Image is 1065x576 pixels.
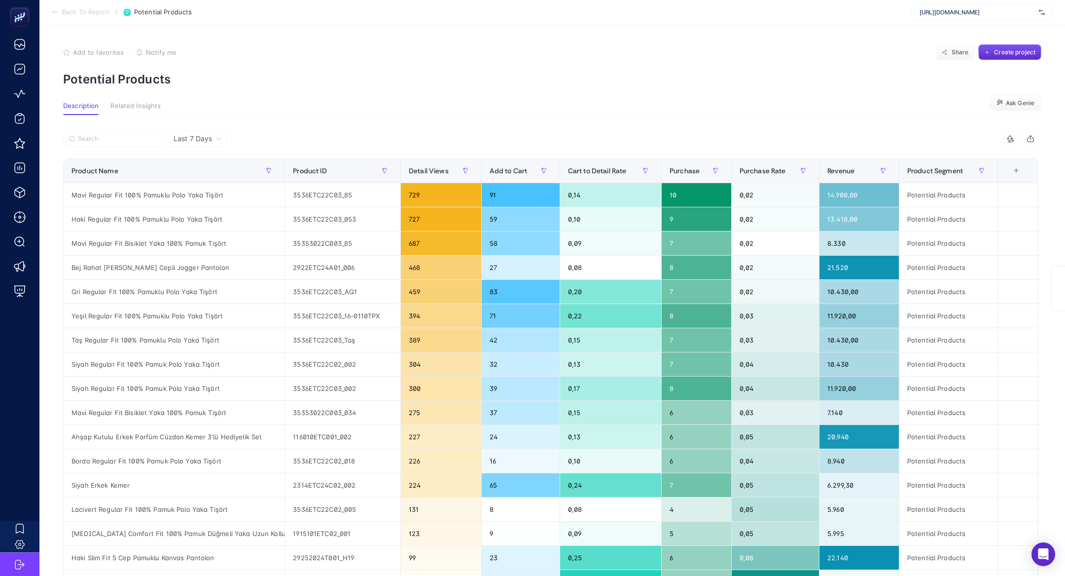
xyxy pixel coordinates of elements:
div: 83 [482,280,560,304]
div: 0,22 [560,304,661,328]
div: Potential Products [899,328,997,352]
div: 0,04 [732,377,819,400]
button: Related Insights [110,102,161,115]
span: Cart to Detail Rate [568,167,627,175]
div: 6 [662,546,731,570]
div: 23 [482,546,560,570]
div: 727 [401,207,481,231]
div: Siyah Regular Fit 100% Pamuk Polo Yaka Tişört [64,352,284,376]
div: Potential Products [899,280,997,304]
span: Add to Cart [490,167,528,175]
div: 0,05 [732,473,819,497]
div: 6 [662,425,731,449]
div: 2922ETC24A01_006 [285,256,400,279]
div: 5.960 [819,498,899,521]
span: Purchase Rate [740,167,786,175]
div: 0,08 [560,498,661,521]
div: Taş Regular Fit 100% Pamuklu Polo Yaka Tişört [64,328,284,352]
div: 275 [401,401,481,424]
div: 0,14 [560,183,661,207]
div: Mavi Regular Fit 100% Pamuklu Polo Yaka Tişört [64,183,284,207]
div: Ahşap Kutulu Erkek Parfüm Cüzdan Kemer 3'lü Hediyelik Set [64,425,284,449]
div: 14.900,00 [819,183,899,207]
div: 0,20 [560,280,661,304]
div: 687 [401,231,481,255]
div: 21.520 [819,256,899,279]
div: 0,09 [560,231,661,255]
div: Potential Products [899,352,997,376]
div: 59 [482,207,560,231]
div: Potential Products [899,473,997,497]
div: Potential Products [899,498,997,521]
div: 389 [401,328,481,352]
div: 13.410,00 [819,207,899,231]
div: 3536ETC22C02_018 [285,449,400,473]
div: 9 items selected [1006,167,1014,189]
div: 0,03 [732,328,819,352]
div: 0,04 [732,352,819,376]
div: 116010ETC001_002 [285,425,400,449]
div: Potential Products [899,401,997,424]
span: Product Segment [907,167,963,175]
div: Potential Products [899,183,997,207]
div: 6.299,30 [819,473,899,497]
div: 8.940 [819,449,899,473]
div: Siyah Erkek Kemer [64,473,284,497]
span: Purchase [670,167,700,175]
div: 7 [662,231,731,255]
div: 0,09 [560,522,661,545]
span: / [115,8,118,16]
button: Share [936,44,974,60]
div: 5.995 [819,522,899,545]
div: 99 [401,546,481,570]
div: Potential Products [899,546,997,570]
div: 459 [401,280,481,304]
div: 3536ETC22C03_Taş [285,328,400,352]
div: 27 [482,256,560,279]
div: Potential Products [899,256,997,279]
div: 16 [482,449,560,473]
div: Mavi Regular Fit Bisiklet Yaka 100% Pamuk Tişört [64,231,284,255]
div: 0,13 [560,425,661,449]
div: 224 [401,473,481,497]
div: Bordo Regular Fit 100% Pamuk Polo Yaka Tişört [64,449,284,473]
span: Ask Genie [1006,99,1034,107]
div: 9 [482,522,560,545]
div: 0,10 [560,207,661,231]
div: 11.920,00 [819,304,899,328]
div: 0,05 [732,425,819,449]
span: Product Name [71,167,118,175]
div: 32 [482,352,560,376]
div: 468 [401,256,481,279]
span: Share [952,48,969,56]
div: 304 [401,352,481,376]
div: 24 [482,425,560,449]
div: 3536ETC22C03_16-0110TPX [285,304,400,328]
div: 300 [401,377,481,400]
div: Lacivert Regular Fit 100% Pamuk Polo Yaka Tişört [64,498,284,521]
div: 0,08 [732,546,819,570]
div: 9 [662,207,731,231]
div: 29252024T001_H19 [285,546,400,570]
div: 10 [662,183,731,207]
div: 42 [482,328,560,352]
div: 91 [482,183,560,207]
div: 3536ETC22C02_005 [285,498,400,521]
div: 0,03 [732,401,819,424]
span: Description [63,102,99,110]
div: 7 [662,473,731,497]
div: 0,04 [732,449,819,473]
div: 0,05 [732,498,819,521]
button: Notify me [136,48,177,56]
span: Notify me [146,48,177,56]
div: 8.330 [819,231,899,255]
div: Potential Products [899,304,997,328]
div: 3536ETC22C03_002 [285,377,400,400]
div: 35353022C003_85 [285,231,400,255]
div: 226 [401,449,481,473]
div: 3536ETC22C03_053 [285,207,400,231]
span: Related Insights [110,102,161,110]
div: 729 [401,183,481,207]
div: Siyah Regular Fit 100% Pamuk Polo Yaka Tişört [64,377,284,400]
div: 0,02 [732,183,819,207]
